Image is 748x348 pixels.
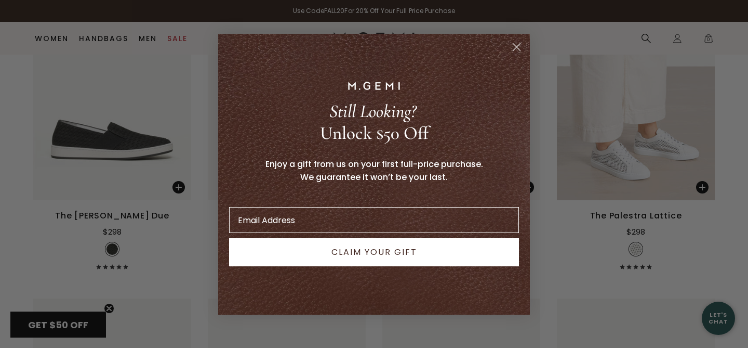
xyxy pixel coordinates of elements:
span: Enjoy a gift from us on your first full-price purchase. We guarantee it won’t be your last. [265,158,483,183]
span: Still Looking? [329,100,416,122]
input: Email Address [229,207,519,233]
span: Unlock $50 Off [320,122,429,144]
button: CLAIM YOUR GIFT [229,238,519,266]
img: M.GEMI [348,82,400,90]
button: Close dialog [507,38,526,56]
